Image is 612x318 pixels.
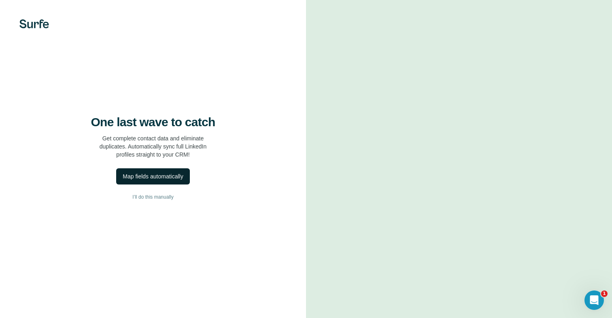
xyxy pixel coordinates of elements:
span: 1 [601,290,608,297]
h4: One last wave to catch [91,115,215,129]
iframe: Intercom live chat [584,290,604,310]
p: Get complete contact data and eliminate duplicates. Automatically sync full LinkedIn profiles str... [100,134,207,159]
img: Surfe's logo [19,19,49,28]
button: I’ll do this manually [16,191,290,203]
span: I’ll do this manually [132,193,173,201]
button: Map fields automatically [116,168,189,184]
div: Map fields automatically [123,172,183,180]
